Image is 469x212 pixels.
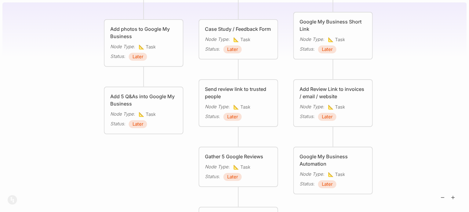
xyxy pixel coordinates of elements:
[205,163,230,171] div: Node Type :
[205,25,272,33] div: Case Study / Feedback Form
[328,104,335,110] i: 📐
[110,110,135,118] div: Node Type :
[328,171,335,177] i: 📐
[205,153,272,160] div: Gather 5 Google Reviews
[104,19,184,67] div: Add photos to Google My BusinessNode Type:📐TaskStatus:Later
[205,36,230,43] div: Node Type :
[322,113,333,120] span: Later
[227,46,238,53] span: Later
[322,46,333,53] span: Later
[133,120,144,128] span: Later
[110,53,125,60] div: Status :
[300,18,367,33] div: Google My Business Short Link
[205,85,272,100] div: Send review link to trusted people
[133,53,144,60] span: Later
[328,103,345,111] span: Task
[293,146,373,195] div: Google My Business AutomationNode Type:📐TaskStatus:Later
[205,45,220,53] div: Status :
[110,120,125,128] div: Status :
[293,79,373,127] div: Add Review Link to invoices / email / websiteNode Type:📐TaskStatus:Later
[233,164,240,170] i: 📐
[205,173,220,180] div: Status :
[300,153,367,167] div: Google My Business Automation
[139,43,156,51] span: Task
[227,173,238,181] span: Later
[328,37,335,42] i: 📐
[293,12,373,60] div: Google My Business Short LinkNode Type:📐TaskStatus:Later
[198,79,278,127] div: Send review link to trusted peopleNode Type:📐TaskStatus:Later
[233,104,240,110] i: 📐
[110,93,177,107] div: Add 5 Q&As into Google My Business
[300,113,314,120] div: Status :
[328,36,345,43] span: Task
[233,163,250,171] span: Task
[300,171,324,178] div: Node Type :
[110,43,135,50] div: Node Type :
[139,111,146,117] i: 📐
[233,103,250,111] span: Task
[300,45,314,53] div: Status :
[300,180,314,188] div: Status :
[227,113,238,120] span: Later
[7,195,17,205] img: svg%3e
[233,36,250,43] span: Task
[300,103,324,110] div: Node Type :
[233,37,240,42] i: 📐
[322,181,333,188] span: Later
[139,111,156,118] span: Task
[198,146,278,187] div: Gather 5 Google ReviewsNode Type:📐TaskStatus:Later
[328,171,345,178] span: Task
[300,36,324,43] div: Node Type :
[104,86,184,135] div: Add 5 Q&As into Google My BusinessNode Type:📐TaskStatus:Later
[205,103,230,110] div: Node Type :
[139,44,146,50] i: 📐
[205,113,220,120] div: Status :
[110,25,177,40] div: Add photos to Google My Business
[198,19,278,60] div: Case Study / Feedback FormNode Type:📐TaskStatus:Later
[300,85,367,100] div: Add Review Link to invoices / email / website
